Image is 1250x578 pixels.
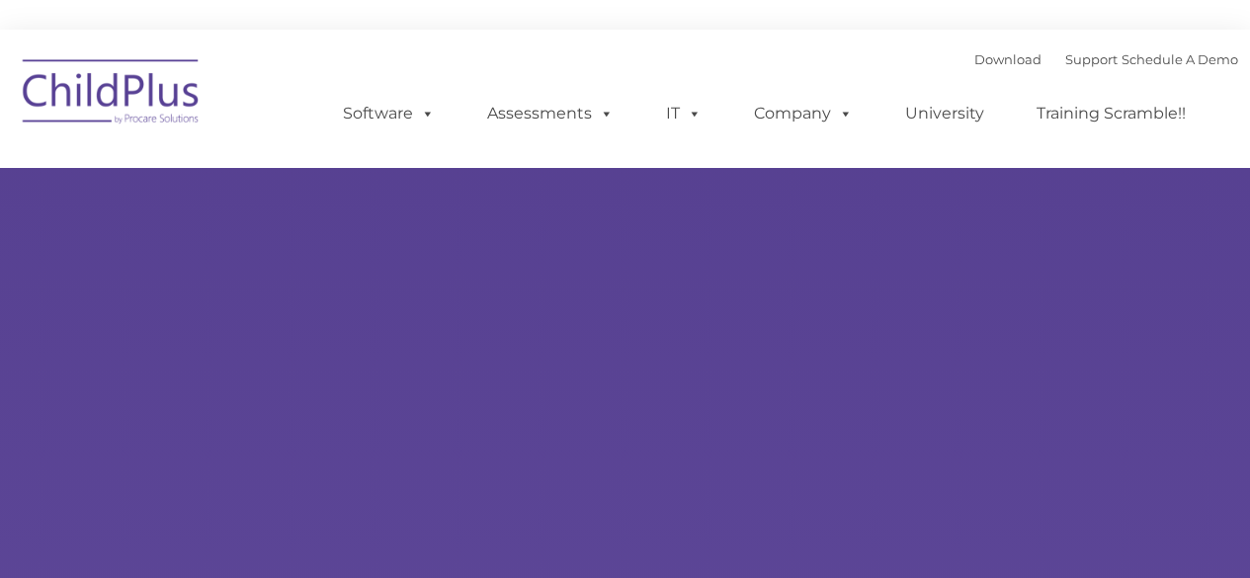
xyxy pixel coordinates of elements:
a: Assessments [467,94,633,133]
img: ChildPlus by Procare Solutions [13,45,210,144]
a: Software [323,94,455,133]
a: Download [974,51,1042,67]
a: Training Scramble!! [1017,94,1206,133]
a: IT [646,94,721,133]
a: Company [734,94,873,133]
a: University [885,94,1004,133]
a: Schedule A Demo [1122,51,1238,67]
a: Support [1065,51,1118,67]
font: | [974,51,1238,67]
